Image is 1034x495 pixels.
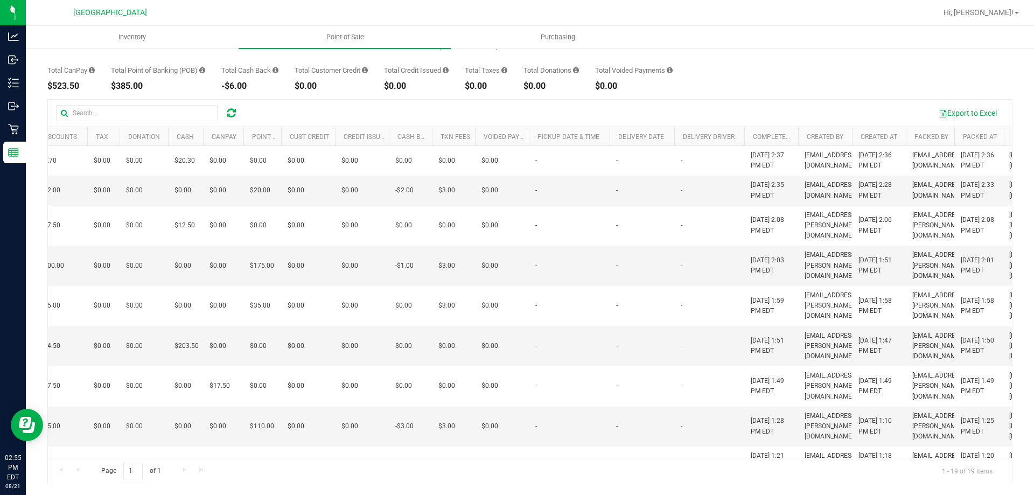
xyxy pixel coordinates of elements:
span: [EMAIL_ADDRESS][PERSON_NAME][DOMAIN_NAME] [805,331,857,362]
i: Sum of all voided payment transaction amounts, excluding tips and transaction fees, for all purch... [667,67,673,74]
span: [EMAIL_ADDRESS][PERSON_NAME][DOMAIN_NAME] [912,210,965,241]
a: Tax [96,133,108,141]
span: [EMAIL_ADDRESS][DOMAIN_NAME] [912,451,965,471]
span: - [616,421,618,431]
a: Delivery Driver [683,133,735,141]
span: [EMAIL_ADDRESS][DOMAIN_NAME] [805,150,857,171]
span: $0.00 [126,341,143,351]
div: 72 [382,41,414,50]
span: [DATE] 1:49 PM EDT [858,376,899,396]
span: [DATE] 2:35 PM EDT [751,180,792,200]
iframe: Resource center [11,409,43,441]
span: $0.00 [341,456,358,466]
a: Packed By [914,133,948,141]
span: $0.00 [126,421,143,431]
span: [DATE] 1:10 PM EDT [858,416,899,436]
span: $0.00 [209,341,226,351]
span: [EMAIL_ADDRESS][PERSON_NAME][DOMAIN_NAME] [912,411,965,442]
span: $0.00 [250,341,267,351]
span: $0.00 [126,301,143,311]
span: [EMAIL_ADDRESS][PERSON_NAME][DOMAIN_NAME] [912,371,965,402]
span: - [535,301,537,311]
a: CanPay [212,133,236,141]
span: $0.00 [438,220,455,231]
span: [DATE] 2:03 PM EDT [751,255,792,276]
a: Voided Payment [484,133,537,141]
div: Total Credit Issued [384,67,449,74]
span: $0.00 [481,261,498,271]
div: -$6.00 [221,82,278,90]
span: $0.00 [94,301,110,311]
div: $0.00 [384,82,449,90]
inline-svg: Retail [8,124,19,135]
span: $0.00 [126,185,143,196]
span: -$2.00 [395,185,414,196]
span: $110.00 [250,421,274,431]
div: $1,917.45 [486,41,542,50]
span: $45.00 [40,421,60,431]
span: $0.00 [438,456,455,466]
span: - [616,220,618,231]
span: $175.00 [250,261,274,271]
a: Txn Fees [441,133,470,141]
div: $0.00 [523,82,579,90]
span: [DATE] 1:25 PM EDT [961,416,996,436]
span: $0.00 [288,220,304,231]
span: $0.00 [174,381,191,391]
span: - [535,381,537,391]
span: -$3.00 [395,421,414,431]
span: $12.50 [174,220,195,231]
div: Total Point of Banking (POB) [111,67,205,74]
div: $0.00 [295,82,368,90]
span: $0.00 [209,301,226,311]
span: $17.50 [40,381,60,391]
span: [DATE] 1:28 PM EDT [751,416,792,436]
span: $0.00 [288,341,304,351]
span: $0.00 [126,261,143,271]
span: - [616,301,618,311]
span: $0.00 [288,381,304,391]
span: $0.00 [481,185,498,196]
span: Purchasing [526,32,590,42]
span: [DATE] 1:21 PM EDT [751,451,792,471]
span: - [535,341,537,351]
span: $0.00 [209,421,226,431]
div: $1,573.55 [430,41,470,50]
span: $0.00 [481,301,498,311]
span: - [681,185,682,196]
span: $8.70 [40,156,57,166]
span: $0.00 [288,261,304,271]
span: $0.00 [341,156,358,166]
span: $0.00 [288,301,304,311]
span: $0.00 [94,156,110,166]
a: Discounts [42,133,77,141]
span: -$1.00 [395,261,414,271]
div: Total Donations [523,67,579,74]
span: $0.00 [341,301,358,311]
a: Created At [861,133,897,141]
span: [DATE] 1:51 PM EDT [858,255,899,276]
span: $0.00 [126,220,143,231]
span: $0.00 [481,456,498,466]
span: $0.00 [209,456,226,466]
span: [EMAIL_ADDRESS][PERSON_NAME][DOMAIN_NAME] [805,290,857,322]
span: $12.00 [40,185,60,196]
span: [DATE] 2:06 PM EDT [858,215,899,235]
a: Completed At [753,133,799,141]
inline-svg: Reports [8,147,19,158]
span: $0.00 [395,220,412,231]
i: Sum of the successful, non-voided payments using account credit for all purchases in the date range. [362,67,368,74]
a: Packed At [963,133,997,141]
span: - [535,156,537,166]
input: 1 [123,463,143,479]
inline-svg: Outbound [8,101,19,111]
span: [DATE] 2:37 PM EDT [751,150,792,171]
span: $20.30 [174,156,195,166]
a: Delivery Date [618,133,664,141]
i: Sum of the successful, non-voided CanPay payment transactions for all purchases in the date range. [89,67,95,74]
span: $3.00 [438,261,455,271]
span: [DATE] 1:18 PM EDT [858,451,899,471]
span: $0.00 [209,220,226,231]
div: Total Voided Payments [595,67,673,74]
span: - [681,456,682,466]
